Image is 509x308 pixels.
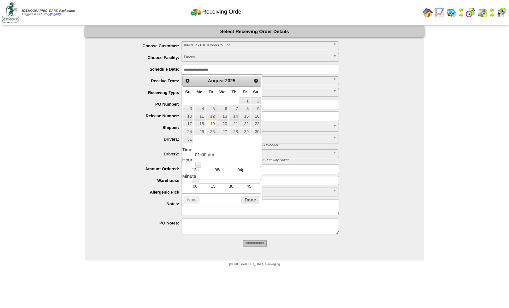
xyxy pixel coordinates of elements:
[183,77,192,85] a: Prev
[489,8,494,13] img: arrowleft.gif
[98,201,181,206] label: Notes:
[185,78,190,83] span: Prev
[253,78,258,83] span: Next
[206,128,216,135] a: 26
[184,42,330,49] span: KINDER - P.K, Kinder Co., Inc.
[206,120,216,127] a: 19
[183,113,193,119] a: 10
[219,90,226,94] span: Wednesday
[195,153,261,158] dd: 01:00 am
[216,120,228,127] a: 20
[252,77,260,85] a: Next
[202,9,243,15] span: Receiving Order
[194,128,205,135] a: 25
[98,221,181,225] label: PO Notes:
[206,113,216,119] a: 12
[251,97,261,104] a: 2
[251,113,261,119] a: 16
[50,13,61,16] a: (logout)
[98,113,181,118] label: Release Number:
[209,90,213,94] span: Tuesday
[240,97,250,104] a: 1
[194,113,205,119] a: 11
[98,190,181,195] label: Allergenic Pick
[98,178,181,183] label: Warehouse
[98,102,181,107] label: PO Number:
[184,53,330,61] span: Frozen
[184,167,206,172] td: 12a
[183,128,193,135] a: 24
[176,158,424,162] div: * Driver 2: Shipment Truck Loader OR Receiving Load Putaway Driver
[98,55,181,60] label: Choose Facility:
[183,120,193,127] a: 17
[229,167,252,172] td: 04p
[229,128,239,135] a: 28
[477,8,488,18] img: calendarinout.gif
[196,90,202,94] span: Monday
[216,113,228,119] a: 13
[206,105,216,112] a: 5
[459,13,464,18] img: arrowright.gif
[447,8,457,18] img: calendarprod.gif
[251,105,261,112] a: 9
[98,152,181,156] label: Driver2:
[240,128,250,135] a: 29
[489,13,494,18] img: arrowright.gif
[176,143,424,147] div: * Driver 1: Shipment Load Picker OR Receiving Truck Unloader
[22,9,75,16] span: Logged in as Sstory
[98,67,181,72] label: Schedule Date:
[85,26,424,37] div: Select Receiving Order Details
[22,9,75,13] span: [DEMOGRAPHIC_DATA] Packaging
[98,137,181,142] label: Driver1:
[240,120,250,127] a: 22
[231,90,236,94] span: Thursday
[208,78,224,84] span: August
[225,78,235,84] span: 2025
[183,136,193,142] a: 31
[98,78,181,83] label: Receive From:
[229,105,239,112] a: 7
[182,148,261,153] dt: Time
[194,105,205,112] a: 4
[186,183,204,189] td: 00
[435,8,445,18] img: line_graph.gif
[240,113,250,119] a: 15
[465,8,476,18] img: calendarblend.gif
[182,174,261,179] dt: Minute
[98,44,181,48] label: Choose Customer:
[191,7,201,17] img: truck2.gif
[98,125,181,130] label: Shipper:
[251,128,261,135] a: 30
[98,166,181,171] label: Amount Ordered:
[98,90,181,95] label: Receiving Type:
[229,113,239,119] a: 14
[229,263,280,266] span: [DEMOGRAPHIC_DATA] Packaging
[253,90,258,94] span: Saturday
[240,105,250,112] a: 8
[222,183,240,189] td: 30
[240,183,258,189] td: 45
[2,2,19,23] img: zoroco-logo-small.webp
[459,8,464,13] img: arrowleft.gif
[185,90,191,94] span: Sunday
[243,90,247,94] span: Friday
[496,8,506,18] img: calendarcustomer.gif
[216,105,228,112] a: 6
[229,120,239,127] a: 21
[194,120,205,127] a: 18
[251,120,261,127] a: 23
[207,167,229,172] td: 08a
[184,196,199,204] button: Now
[183,105,193,112] a: 3
[182,158,261,163] dt: Hour
[204,183,222,189] td: 15
[216,128,228,135] a: 27
[423,8,433,18] img: home.gif
[241,196,259,204] button: Done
